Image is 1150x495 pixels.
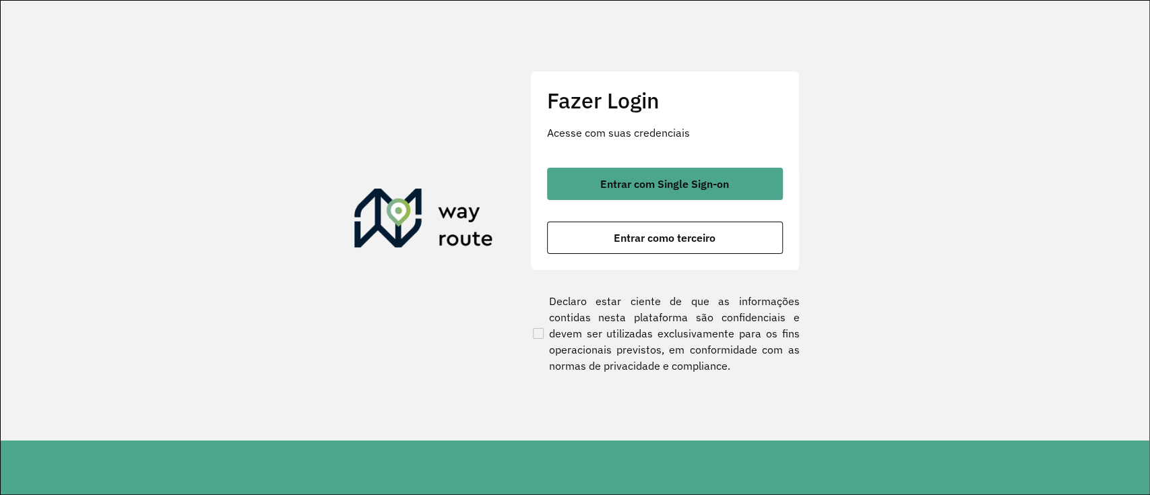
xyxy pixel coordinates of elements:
span: Entrar com Single Sign-on [600,178,729,189]
button: button [547,222,783,254]
span: Entrar como terceiro [614,232,715,243]
p: Acesse com suas credenciais [547,125,783,141]
img: Roteirizador AmbevTech [354,189,493,253]
button: button [547,168,783,200]
h2: Fazer Login [547,88,783,113]
label: Declaro estar ciente de que as informações contidas nesta plataforma são confidenciais e devem se... [530,293,800,374]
